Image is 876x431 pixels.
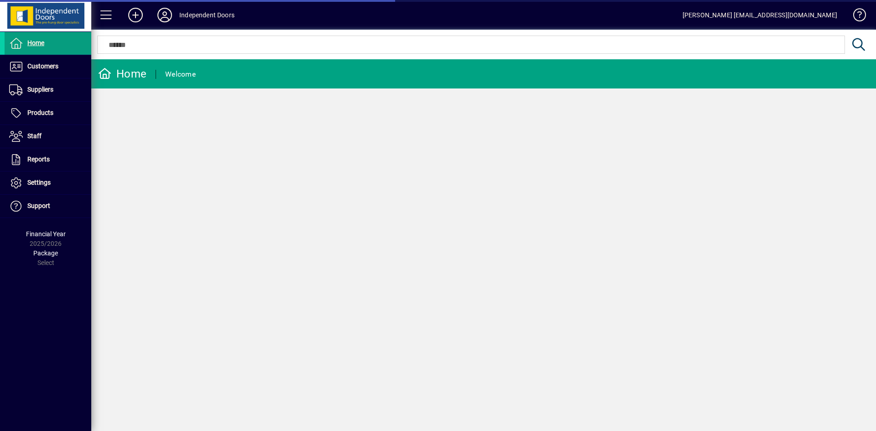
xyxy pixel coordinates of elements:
[27,179,51,186] span: Settings
[5,195,91,218] a: Support
[5,55,91,78] a: Customers
[5,148,91,171] a: Reports
[27,62,58,70] span: Customers
[33,249,58,257] span: Package
[27,109,53,116] span: Products
[150,7,179,23] button: Profile
[27,156,50,163] span: Reports
[27,132,42,140] span: Staff
[27,86,53,93] span: Suppliers
[27,202,50,209] span: Support
[165,67,196,82] div: Welcome
[179,8,235,22] div: Independent Doors
[846,2,865,31] a: Knowledge Base
[5,102,91,125] a: Products
[5,78,91,101] a: Suppliers
[5,125,91,148] a: Staff
[683,8,837,22] div: [PERSON_NAME] [EMAIL_ADDRESS][DOMAIN_NAME]
[27,39,44,47] span: Home
[98,67,146,81] div: Home
[121,7,150,23] button: Add
[26,230,66,238] span: Financial Year
[5,171,91,194] a: Settings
